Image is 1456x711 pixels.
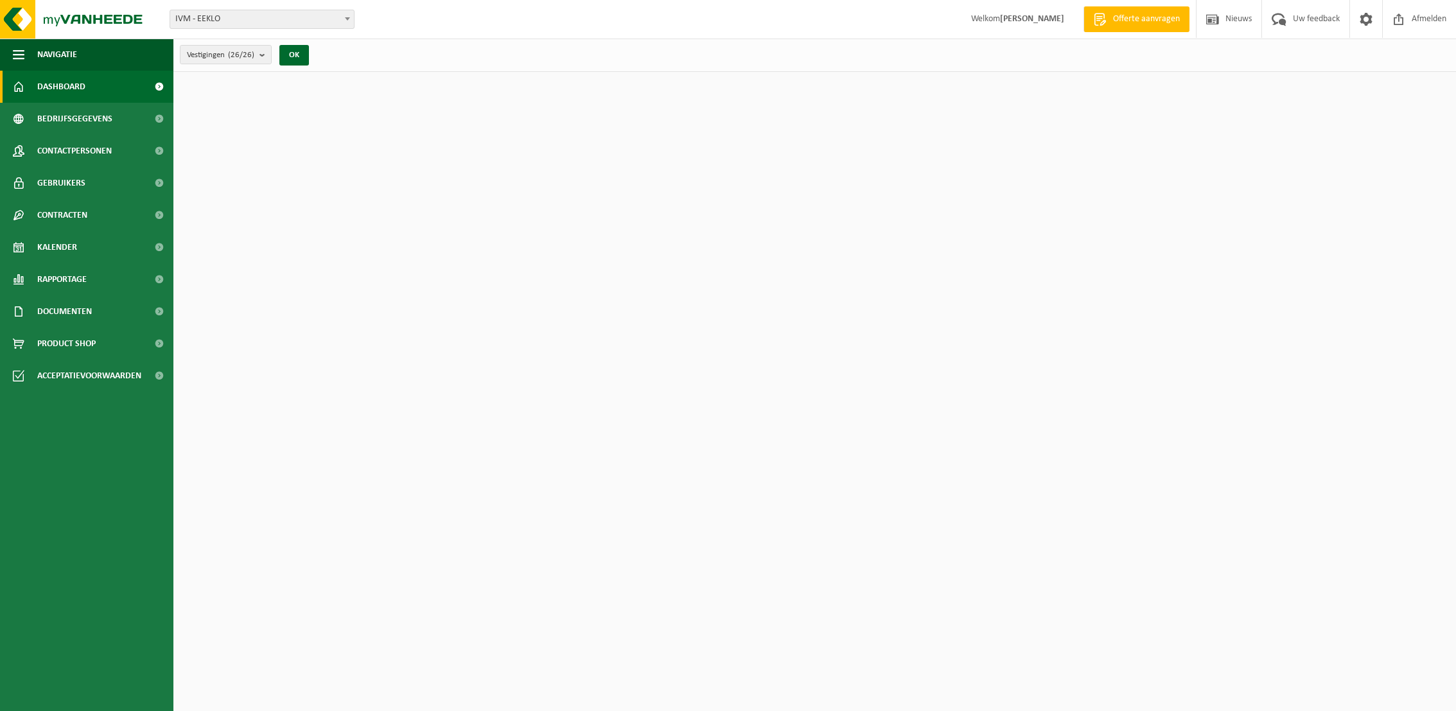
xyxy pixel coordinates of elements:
span: Kalender [37,231,77,263]
span: Bedrijfsgegevens [37,103,112,135]
a: Offerte aanvragen [1083,6,1189,32]
span: Documenten [37,295,92,328]
span: Gebruikers [37,167,85,199]
span: Rapportage [37,263,87,295]
span: Contracten [37,199,87,231]
span: Navigatie [37,39,77,71]
count: (26/26) [228,51,254,59]
button: OK [279,45,309,66]
span: Acceptatievoorwaarden [37,360,141,392]
span: Vestigingen [187,46,254,65]
button: Vestigingen(26/26) [180,45,272,64]
strong: [PERSON_NAME] [1000,14,1064,24]
span: Product Shop [37,328,96,360]
span: IVM - EEKLO [170,10,355,29]
span: IVM - EEKLO [170,10,354,28]
span: Dashboard [37,71,85,103]
span: Offerte aanvragen [1110,13,1183,26]
span: Contactpersonen [37,135,112,167]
